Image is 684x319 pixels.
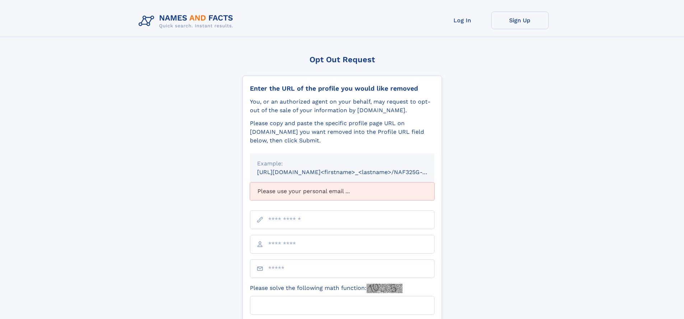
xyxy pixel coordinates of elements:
div: Opt Out Request [242,55,442,64]
div: You, or an authorized agent on your behalf, may request to opt-out of the sale of your informatio... [250,97,434,115]
div: Example: [257,159,427,168]
div: Enter the URL of the profile you would like removed [250,85,434,92]
img: Logo Names and Facts [136,12,239,31]
div: Please use your personal email ... [250,182,434,200]
a: Log In [434,12,491,29]
a: Sign Up [491,12,549,29]
small: [URL][DOMAIN_NAME]<firstname>_<lastname>/NAF325G-xxxxxxxx [257,169,448,176]
label: Please solve the following math function: [250,284,403,293]
div: Please copy and paste the specific profile page URL on [DOMAIN_NAME] you want removed into the Pr... [250,119,434,145]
